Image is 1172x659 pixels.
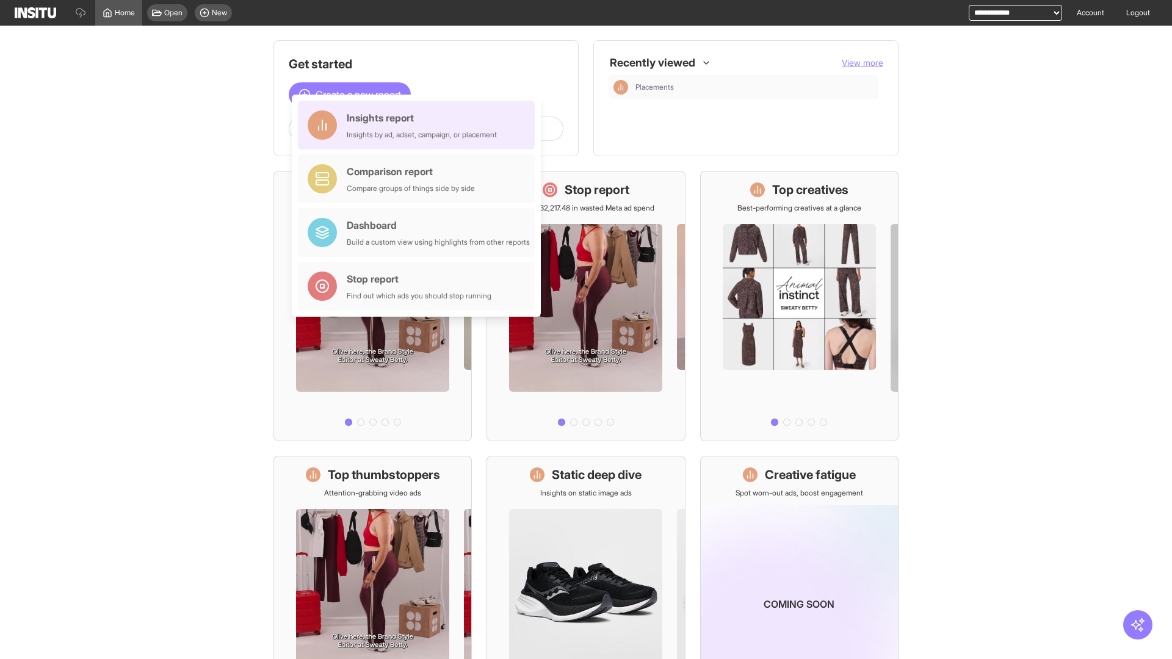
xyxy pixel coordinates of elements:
div: Insights by ad, adset, campaign, or placement [347,130,497,140]
div: Compare groups of things side by side [347,184,475,193]
span: Create a new report [316,87,401,102]
div: Dashboard [347,218,530,232]
div: Insights report [347,110,497,125]
h1: Stop report [565,181,629,198]
p: Best-performing creatives at a glance [737,203,861,213]
span: View more [842,57,883,68]
span: Placements [635,82,874,92]
a: What's live nowSee all active ads instantly [273,171,472,441]
span: New [212,8,227,18]
a: Stop reportSave £32,217.48 in wasted Meta ad spend [487,171,685,441]
p: Save £32,217.48 in wasted Meta ad spend [518,203,654,213]
button: View more [842,57,883,69]
span: Open [164,8,183,18]
span: Placements [635,82,674,92]
p: Insights on static image ads [540,488,632,498]
p: Attention-grabbing video ads [324,488,421,498]
div: Comparison report [347,164,475,179]
span: Home [115,8,135,18]
div: Stop report [347,272,491,286]
a: Top creativesBest-performing creatives at a glance [700,171,899,441]
img: Logo [15,7,56,18]
div: Insights [613,80,628,95]
button: Create a new report [289,82,411,107]
h1: Top creatives [772,181,848,198]
h1: Static deep dive [552,466,642,483]
div: Build a custom view using highlights from other reports [347,237,530,247]
div: Find out which ads you should stop running [347,291,491,301]
h1: Get started [289,56,563,73]
h1: Top thumbstoppers [328,466,440,483]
